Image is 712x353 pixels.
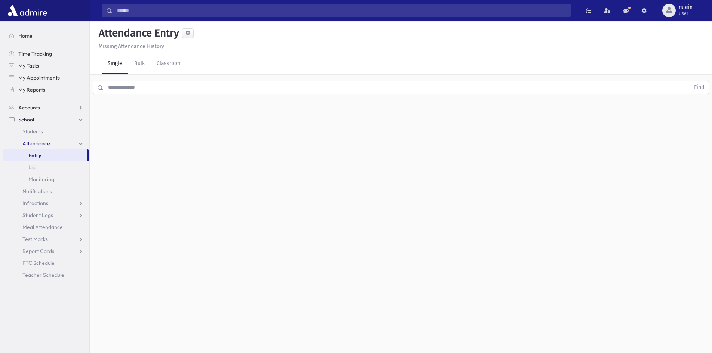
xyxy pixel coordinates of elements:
span: My Reports [18,86,45,93]
span: Meal Attendance [22,224,63,230]
a: Bulk [128,53,151,74]
a: Students [3,126,89,137]
u: Missing Attendance History [99,43,164,50]
a: Home [3,30,89,42]
span: Time Tracking [18,50,52,57]
img: AdmirePro [6,3,49,18]
span: rstein [679,4,693,10]
a: My Reports [3,84,89,96]
span: Home [18,32,33,39]
a: My Appointments [3,72,89,84]
span: Report Cards [22,248,54,254]
a: Test Marks [3,233,89,245]
span: Entry [28,152,41,159]
span: Student Logs [22,212,53,219]
span: Attendance [22,140,50,147]
span: Teacher Schedule [22,272,64,278]
a: Accounts [3,102,89,114]
a: Time Tracking [3,48,89,60]
input: Search [112,4,570,17]
a: Monitoring [3,173,89,185]
a: School [3,114,89,126]
a: Meal Attendance [3,221,89,233]
a: Entry [3,149,87,161]
span: Accounts [18,104,40,111]
span: Monitoring [28,176,54,183]
span: PTC Schedule [22,260,55,266]
span: List [28,164,37,171]
span: User [679,10,693,16]
a: List [3,161,89,173]
a: Single [102,53,128,74]
h5: Attendance Entry [96,27,179,40]
span: School [18,116,34,123]
a: Teacher Schedule [3,269,89,281]
span: Notifications [22,188,52,195]
span: Test Marks [22,236,48,242]
span: My Tasks [18,62,39,69]
a: PTC Schedule [3,257,89,269]
a: Attendance [3,137,89,149]
a: Classroom [151,53,188,74]
span: My Appointments [18,74,60,81]
a: Report Cards [3,245,89,257]
a: My Tasks [3,60,89,72]
a: Infractions [3,197,89,209]
a: Missing Attendance History [96,43,164,50]
button: Find [690,81,709,94]
a: Student Logs [3,209,89,221]
span: Infractions [22,200,48,207]
a: Notifications [3,185,89,197]
span: Students [22,128,43,135]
